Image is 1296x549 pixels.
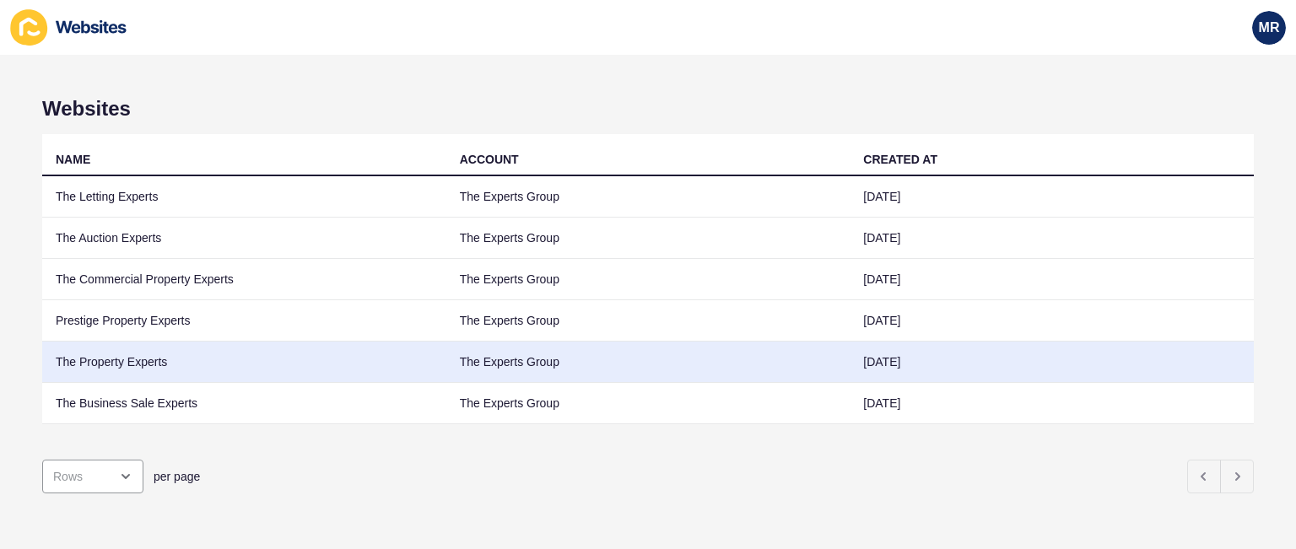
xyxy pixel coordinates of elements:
td: The Commercial Property Experts [42,259,446,300]
td: The Experts Group [446,383,850,424]
span: per page [154,468,200,485]
td: The Experts Group [446,342,850,383]
td: [DATE] [850,300,1254,342]
td: The Auction Experts [42,218,446,259]
div: CREATED AT [863,151,937,168]
td: Prestige Property Experts [42,300,446,342]
td: [DATE] [850,218,1254,259]
div: ACCOUNT [460,151,519,168]
div: NAME [56,151,90,168]
td: The Business Sale Experts [42,383,446,424]
td: The Experts Group [446,176,850,218]
td: The Experts Group [446,259,850,300]
h1: Websites [42,97,1254,121]
div: open menu [42,460,143,493]
td: The Letting Experts [42,176,446,218]
span: MR [1259,19,1280,36]
td: The Experts Group [446,218,850,259]
td: [DATE] [850,259,1254,300]
td: [DATE] [850,383,1254,424]
td: [DATE] [850,176,1254,218]
td: The Experts Group [446,300,850,342]
td: The Property Experts [42,342,446,383]
td: [DATE] [850,342,1254,383]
